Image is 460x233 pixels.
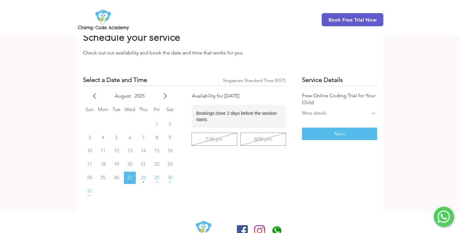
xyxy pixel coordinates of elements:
div: Available Spots [129,181,130,183]
span: 2025 [133,93,146,99]
button: Next [302,128,377,140]
th: Saturday [164,100,176,118]
button: Thursday, August 28th, 2025 [137,172,149,184]
span: Book Free Trial Now [329,17,377,23]
button: Friday, August 29th, 2025 [151,172,163,184]
img: Champ Code Academy Logo PNG.png [77,8,130,32]
th: Friday [151,100,163,118]
th: Thursday [137,100,149,118]
button: next month [161,92,169,100]
h2: Service Details [302,75,377,84]
span: 29 [154,175,159,180]
div: Bookings close 2 days before the session starts. [196,110,280,123]
span: 27 [127,175,132,180]
div: Available Spots [89,195,90,196]
h2: Select a Date and Time [83,75,147,84]
div: Available Spots [143,181,144,183]
th: Tuesday [110,100,123,118]
th: Wednesday [124,100,136,118]
span: 31 [87,189,92,194]
div: Available Spots [156,181,157,183]
th: Sunday [84,100,96,118]
h3: More details [302,110,326,116]
h1: Schedule your service [83,31,377,44]
p: Check out our availability and book the date and time that works for you [83,49,377,57]
button: Sunday, August 31st, 2025 [84,185,96,197]
span: Free Online Coding Trial for Your Child [302,93,376,105]
button: Today, Wednesday, August 27th, 2025, selected [124,172,136,184]
button: previous month [91,92,98,100]
table: August 2025 [83,100,177,197]
button: More details [302,106,377,121]
a: Book Free Trial Now [322,13,383,26]
button: Saturday, August 30th, 2025 [164,172,176,184]
div: Available Spots [169,181,171,183]
span: Time zone: Singapore Standard Time (SGT) [223,76,286,86]
th: Monday [97,100,109,118]
span: 30 [167,175,172,180]
span: August [113,93,133,99]
span: Next [334,131,345,136]
p: Availability for [DATE] [192,92,286,100]
span: 28 [141,175,146,180]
